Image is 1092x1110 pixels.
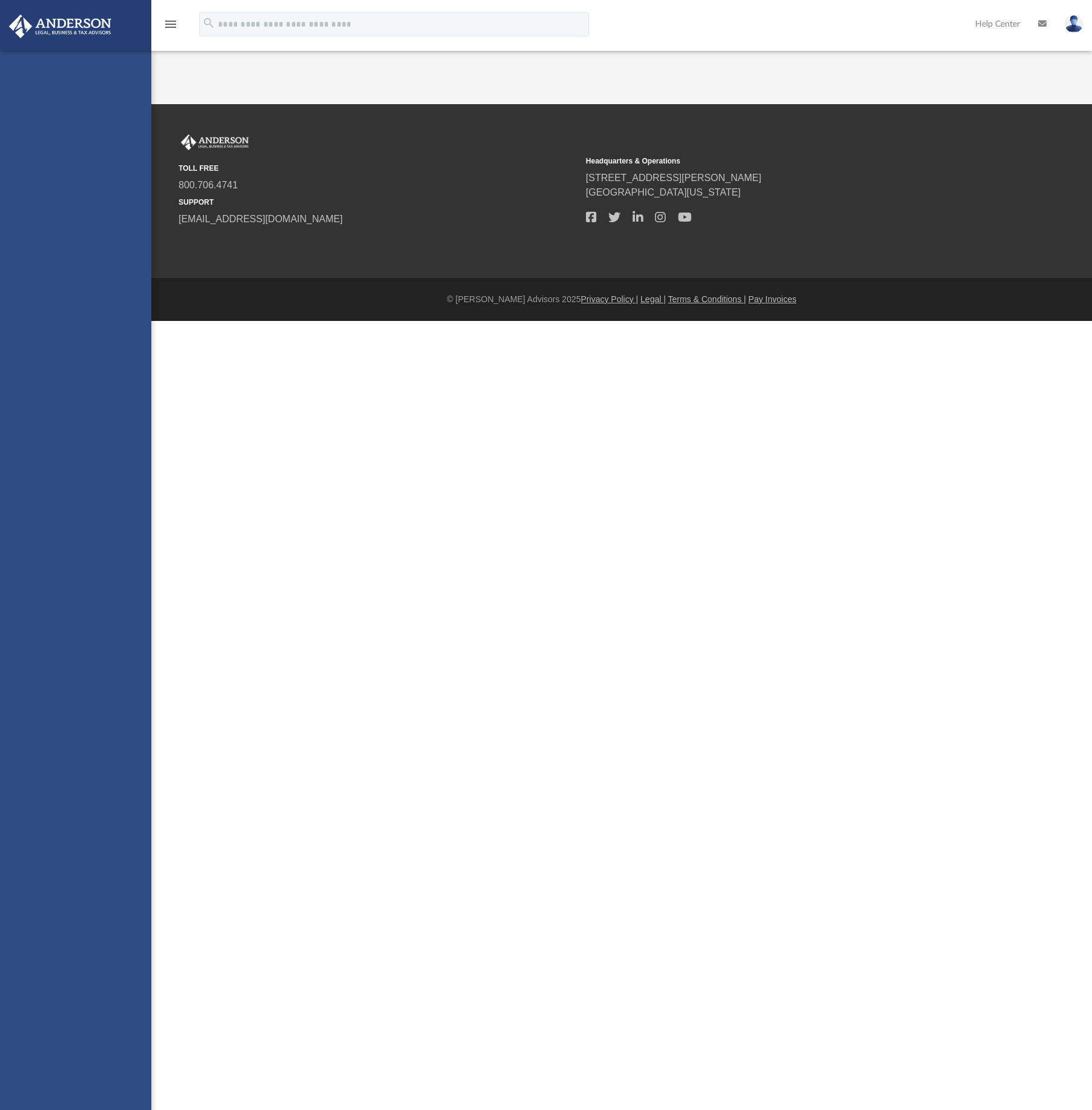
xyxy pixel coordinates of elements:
a: [EMAIL_ADDRESS][DOMAIN_NAME] [179,214,343,224]
img: Anderson Advisors Platinum Portal [179,134,251,150]
img: User Pic [1065,15,1083,33]
img: Anderson Advisors Platinum Portal [5,15,115,38]
small: TOLL FREE [179,163,577,174]
small: Headquarters & Operations [586,156,985,167]
i: search [202,16,215,30]
div: © [PERSON_NAME] Advisors 2025 [151,293,1092,306]
a: Privacy Policy | [581,294,639,304]
a: Terms & Conditions | [668,294,746,304]
a: menu [163,23,178,31]
a: 800.706.4741 [179,180,238,190]
a: [STREET_ADDRESS][PERSON_NAME] [586,173,761,183]
a: Pay Invoices [748,294,796,304]
a: [GEOGRAPHIC_DATA][US_STATE] [586,187,741,197]
small: SUPPORT [179,197,577,208]
a: Legal | [640,294,666,304]
i: menu [163,17,178,31]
